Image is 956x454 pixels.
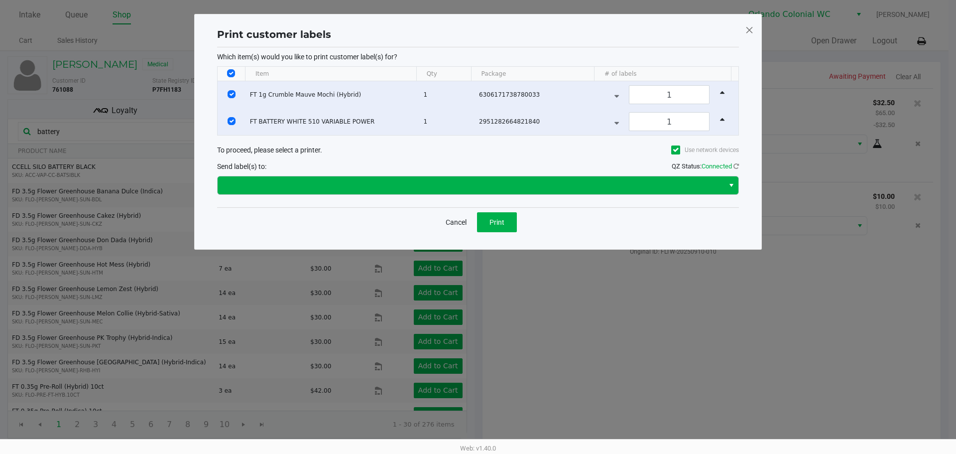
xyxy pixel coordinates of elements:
[419,108,475,135] td: 1
[477,212,517,232] button: Print
[228,90,236,98] input: Select Row
[218,67,738,135] div: Data table
[672,162,739,170] span: QZ Status:
[245,81,419,108] td: FT 1g Crumble Mauve Mochi (Hybrid)
[460,445,496,452] span: Web: v1.40.0
[217,52,739,61] p: Which item(s) would you like to print customer label(s) for?
[489,218,504,226] span: Print
[245,108,419,135] td: FT BATTERY WHITE 510 VARIABLE POWER
[724,176,738,194] button: Select
[228,117,236,125] input: Select Row
[471,67,594,81] th: Package
[227,69,235,77] input: Select All Rows
[419,81,475,108] td: 1
[594,67,731,81] th: # of labels
[475,81,599,108] td: 6306171738780033
[217,146,322,154] span: To proceed, please select a printer.
[475,108,599,135] td: 2951282664821840
[245,67,416,81] th: Item
[416,67,471,81] th: Qty
[217,162,266,170] span: Send label(s) to:
[671,146,739,154] label: Use network devices
[217,27,331,42] h1: Print customer labels
[702,162,732,170] span: Connected
[439,212,473,232] button: Cancel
